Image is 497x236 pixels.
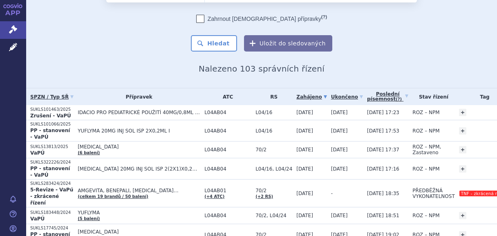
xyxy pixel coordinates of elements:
[30,150,45,156] strong: VaPÚ
[30,144,74,150] p: SUKLS13813/2025
[30,166,70,178] strong: PP - stanovení - VaPÚ
[204,213,251,218] span: L04AB04
[204,128,251,134] span: L04AB04
[78,194,148,199] a: (celkem 19 brandů / 50 balení)
[459,127,466,135] a: +
[459,109,466,116] a: +
[204,188,251,193] span: L04AB01
[321,14,327,20] abbr: (?)
[78,128,200,134] span: YUFLYMA 20MG INJ SOL ISP 2X0,2ML I
[367,147,399,153] span: [DATE] 17:37
[78,151,100,155] a: (6 balení)
[30,113,71,119] strong: Zrušení - VaPÚ
[78,210,200,216] span: YUFLYMA
[331,147,348,153] span: [DATE]
[30,181,74,187] p: SUKLS283424/2024
[412,110,439,115] span: ROZ – NPM
[255,110,292,115] span: L04/16
[78,166,200,172] span: [MEDICAL_DATA] 20MG INJ SOL ISP 2(2X1)X0,2ML ISP
[367,191,399,196] span: [DATE] 18:35
[30,187,73,206] strong: 5-Revize - VaPú - zkrácené řízení
[204,110,251,115] span: L04AB04
[30,107,74,112] p: SUKLS101463/2025
[78,110,200,115] span: IDACIO PRO PEDIATRICKÉ POUŽITÍ 40MG/0,8ML INJ SOL 1X0,8ML+STŘ+J+AD
[255,213,292,218] span: 70/2, L04/24
[367,110,399,115] span: [DATE] 17:23
[30,216,45,222] strong: VaPÚ
[396,97,402,102] abbr: (?)
[200,88,251,105] th: ATC
[367,88,408,105] a: Poslednípísemnost(?)
[244,35,332,52] button: Uložit do sledovaných
[30,91,74,103] a: SPZN / Typ SŘ
[296,110,313,115] span: [DATE]
[255,166,292,172] span: L04/16, L04/24
[331,91,363,103] a: Ukončeno
[296,128,313,134] span: [DATE]
[412,144,441,155] span: ROZ – NPM, Zastaveno
[331,213,348,218] span: [DATE]
[296,213,313,218] span: [DATE]
[30,121,74,127] p: SUKLS101066/2025
[331,166,348,172] span: [DATE]
[204,147,251,153] span: L04AB04
[30,225,74,231] p: SUKLS17745/2024
[78,188,200,193] span: AMGEVITA, BENEPALI, [MEDICAL_DATA]…
[296,166,313,172] span: [DATE]
[30,128,70,140] strong: PP - stanovení - VaPÚ
[367,166,399,172] span: [DATE] 17:16
[255,128,292,134] span: L04/16
[196,15,327,23] label: Zahrnout [DEMOGRAPHIC_DATA] přípravky
[412,213,439,218] span: ROZ – NPM
[459,212,466,219] a: +
[367,213,399,218] span: [DATE] 18:51
[191,35,237,52] button: Hledat
[204,194,224,199] a: (+4 ATC)
[204,166,251,172] span: L04AB04
[331,128,348,134] span: [DATE]
[251,88,292,105] th: RS
[331,110,348,115] span: [DATE]
[74,88,200,105] th: Přípravek
[408,88,454,105] th: Stav řízení
[78,144,200,150] span: [MEDICAL_DATA]
[255,194,273,199] a: (+2 RS)
[412,128,439,134] span: ROZ – NPM
[367,128,399,134] span: [DATE] 17:53
[255,188,292,193] span: 70/2
[255,147,292,153] span: 70/2
[199,64,325,74] span: Nalezeno 103 správních řízení
[78,229,200,235] span: [MEDICAL_DATA]
[459,165,466,173] a: +
[459,146,466,153] a: +
[30,160,74,165] p: SUKLS322226/2024
[331,191,333,196] span: -
[78,216,100,221] a: (5 balení)
[296,147,313,153] span: [DATE]
[412,166,439,172] span: ROZ – NPM
[296,191,313,196] span: [DATE]
[296,91,327,103] a: Zahájeno
[30,210,74,216] p: SUKLS183448/2024
[412,188,454,199] span: PŘEDBĚŽNÁ VYKONATELNOST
